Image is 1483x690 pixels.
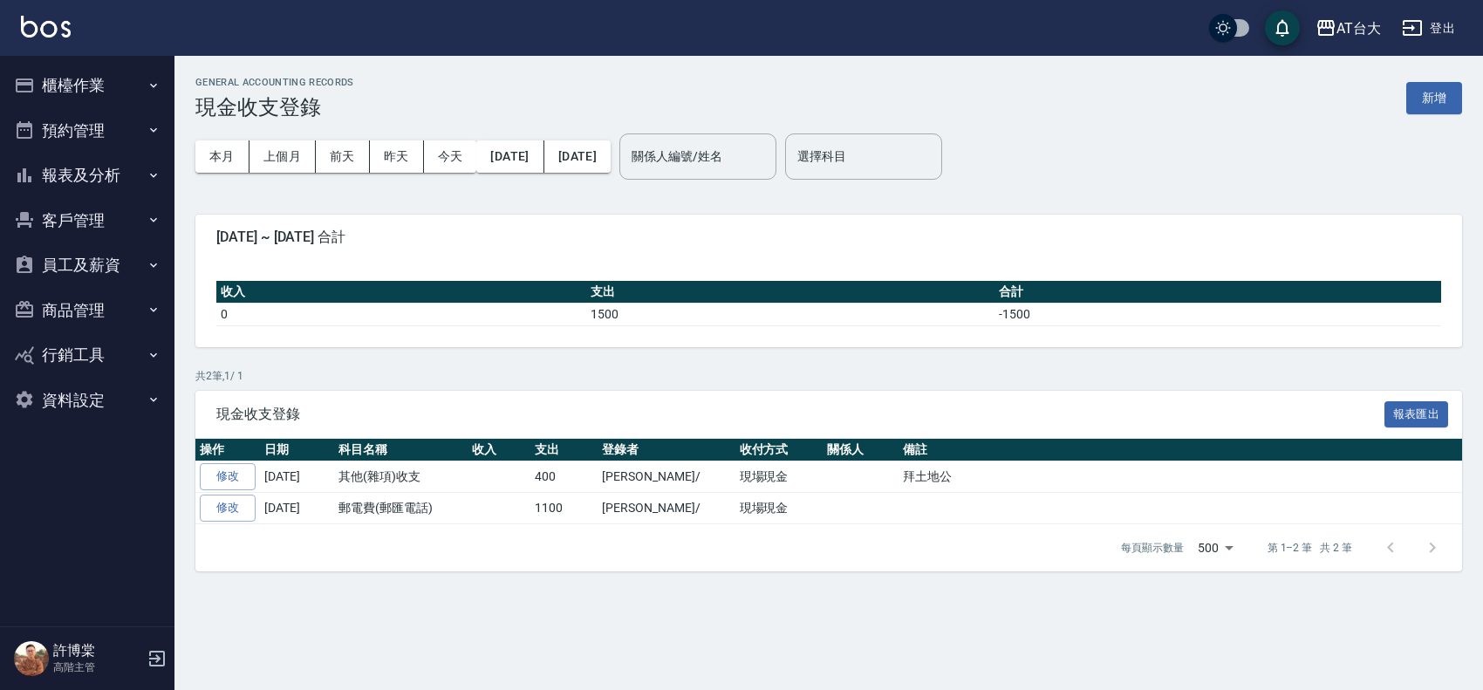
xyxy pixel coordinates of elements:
button: 預約管理 [7,108,167,154]
button: 登出 [1395,12,1462,44]
h3: 現金收支登錄 [195,95,354,120]
span: 現金收支登錄 [216,406,1384,423]
button: 資料設定 [7,378,167,423]
td: -1500 [994,303,1441,325]
th: 備註 [899,439,1462,461]
img: Person [14,641,49,676]
h5: 許博棠 [53,642,142,659]
button: 本月 [195,140,249,173]
button: 商品管理 [7,288,167,333]
button: 報表匯出 [1384,401,1449,428]
a: 修改 [200,463,256,490]
button: 前天 [316,140,370,173]
div: 500 [1191,524,1240,571]
button: [DATE] [544,140,611,173]
img: Logo [21,16,71,38]
th: 支出 [586,281,994,304]
th: 登錄者 [598,439,735,461]
button: 行銷工具 [7,332,167,378]
button: 櫃檯作業 [7,63,167,108]
td: 400 [530,461,598,493]
td: 1100 [530,493,598,524]
th: 支出 [530,439,598,461]
a: 報表匯出 [1384,405,1449,421]
div: AT台大 [1336,17,1381,39]
th: 合計 [994,281,1441,304]
button: 新增 [1406,82,1462,114]
th: 日期 [260,439,334,461]
button: 客戶管理 [7,198,167,243]
a: 修改 [200,495,256,522]
button: 員工及薪資 [7,243,167,288]
p: 每頁顯示數量 [1121,540,1184,556]
button: [DATE] [476,140,543,173]
span: [DATE] ~ [DATE] 合計 [216,229,1441,246]
td: 現場現金 [735,493,824,524]
th: 關係人 [823,439,899,461]
button: 上個月 [249,140,316,173]
button: AT台大 [1309,10,1388,46]
button: save [1265,10,1300,45]
button: 今天 [424,140,477,173]
td: [PERSON_NAME]/ [598,493,735,524]
th: 收入 [468,439,531,461]
p: 共 2 筆, 1 / 1 [195,368,1462,384]
p: 第 1–2 筆 共 2 筆 [1268,540,1352,556]
th: 科目名稱 [334,439,468,461]
td: 1500 [586,303,994,325]
button: 昨天 [370,140,424,173]
p: 高階主管 [53,659,142,675]
button: 報表及分析 [7,153,167,198]
th: 收付方式 [735,439,824,461]
td: [DATE] [260,461,334,493]
th: 操作 [195,439,260,461]
td: 拜土地公 [899,461,1462,493]
td: 其他(雜項)收支 [334,461,468,493]
h2: GENERAL ACCOUNTING RECORDS [195,77,354,88]
td: 0 [216,303,586,325]
td: 現場現金 [735,461,824,493]
td: [DATE] [260,493,334,524]
td: [PERSON_NAME]/ [598,461,735,493]
th: 收入 [216,281,586,304]
td: 郵電費(郵匯電話) [334,493,468,524]
a: 新增 [1406,89,1462,106]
